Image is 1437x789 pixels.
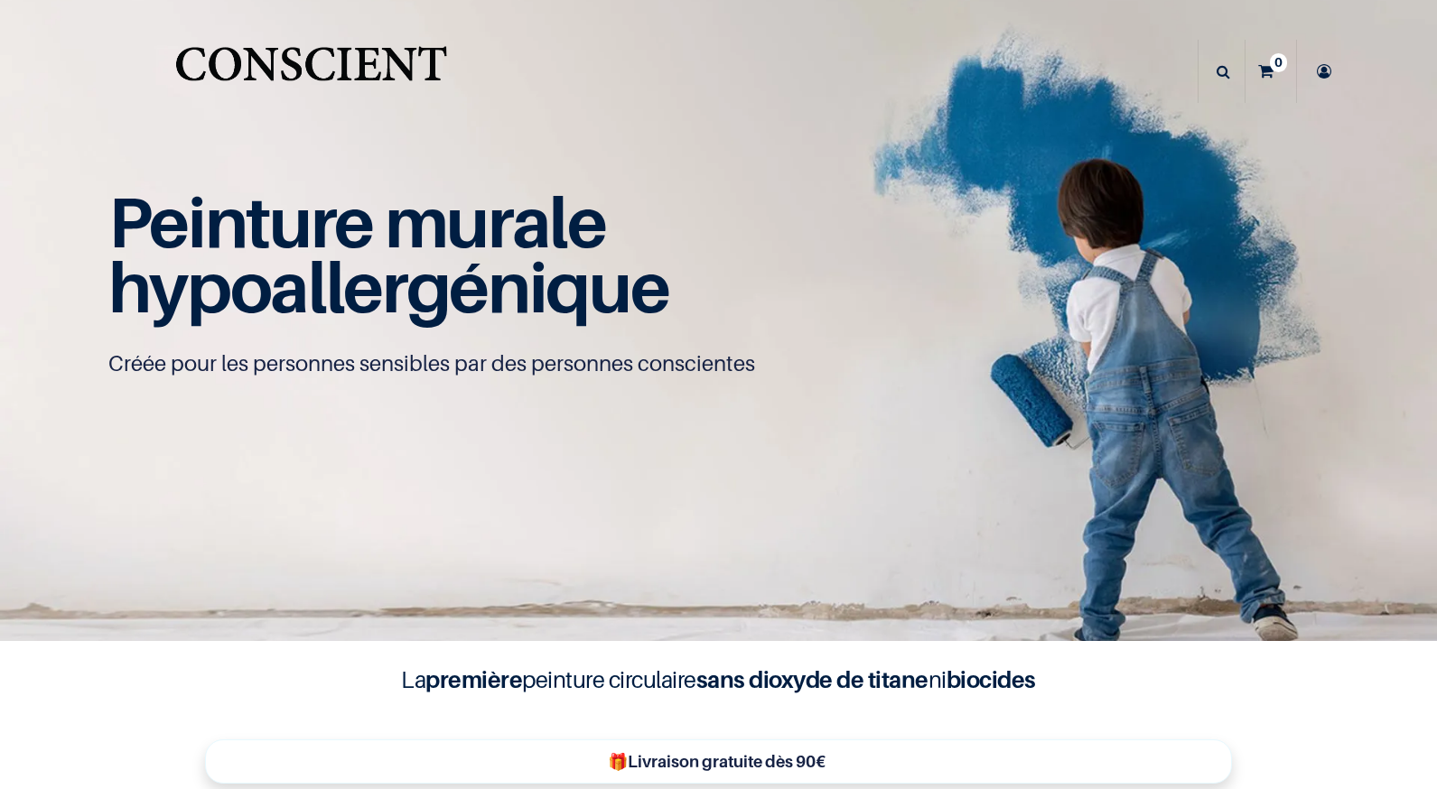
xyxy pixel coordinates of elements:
b: sans dioxyde de titane [696,665,928,693]
span: hypoallergénique [108,245,669,329]
b: biocides [947,665,1036,693]
sup: 0 [1270,53,1287,71]
h4: La peinture circulaire ni [358,663,1080,697]
b: 🎁Livraison gratuite dès 90€ [608,752,826,771]
img: Conscient [172,36,451,107]
a: Logo of Conscient [172,36,451,107]
span: Peinture murale [108,180,606,264]
a: 0 [1246,40,1296,103]
p: Créée pour les personnes sensibles par des personnes conscientes [108,349,1330,378]
b: première [425,665,522,693]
